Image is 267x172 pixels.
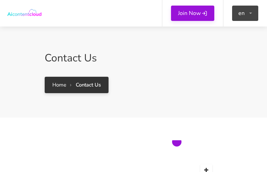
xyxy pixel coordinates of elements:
img: AI Content Cloud - AI Powered Content, Code & Image Generator [7,7,42,19]
span: Join Now [178,9,201,17]
span: en [238,6,246,21]
a: Join Now [171,6,214,21]
iframe: chat widget [224,128,267,162]
a: Home [52,81,66,88]
li: Contact Us [70,81,101,89]
button: en [232,6,258,21]
h2: Contact Us [45,51,223,65]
